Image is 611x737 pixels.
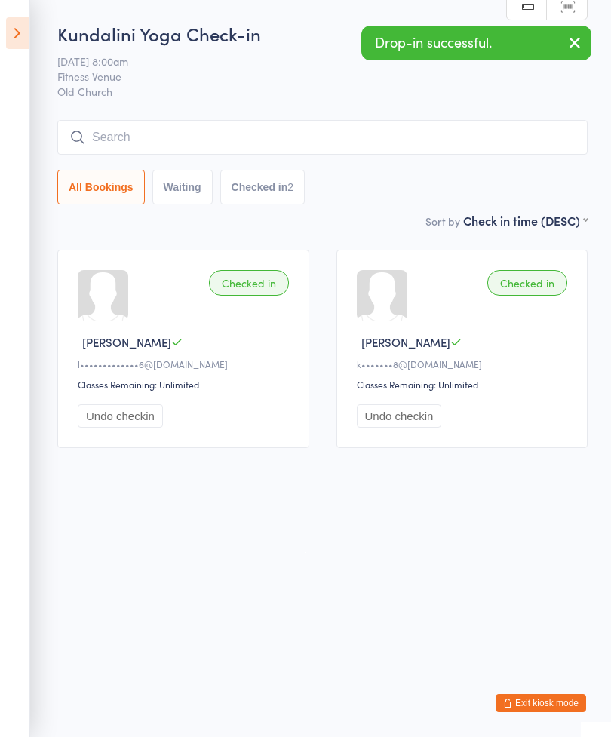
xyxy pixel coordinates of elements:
[57,54,564,69] span: [DATE] 8:00am
[82,334,171,350] span: [PERSON_NAME]
[209,270,289,296] div: Checked in
[287,181,293,193] div: 2
[57,120,588,155] input: Search
[220,170,305,204] button: Checked in2
[361,26,591,60] div: Drop-in successful.
[496,694,586,712] button: Exit kiosk mode
[78,358,293,370] div: l•••••••••••••6@[DOMAIN_NAME]
[57,170,145,204] button: All Bookings
[425,213,460,229] label: Sort by
[361,334,450,350] span: [PERSON_NAME]
[487,270,567,296] div: Checked in
[357,404,442,428] button: Undo checkin
[78,404,163,428] button: Undo checkin
[57,21,588,46] h2: Kundalini Yoga Check-in
[57,69,564,84] span: Fitness Venue
[152,170,213,204] button: Waiting
[57,84,588,99] span: Old Church
[463,212,588,229] div: Check in time (DESC)
[357,378,573,391] div: Classes Remaining: Unlimited
[78,378,293,391] div: Classes Remaining: Unlimited
[357,358,573,370] div: k•••••••8@[DOMAIN_NAME]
